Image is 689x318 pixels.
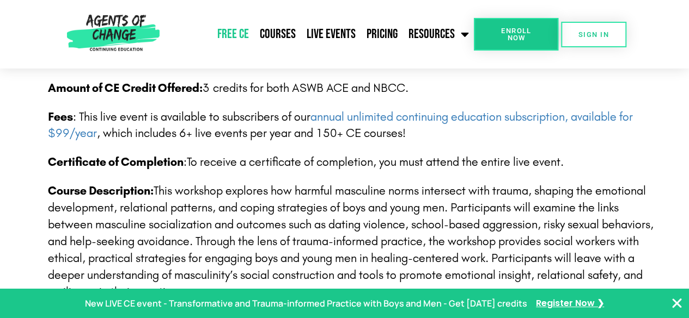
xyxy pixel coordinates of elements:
a: SIGN IN [561,22,626,47]
span: Amount of CE Credit Offered: [48,81,203,95]
a: annual unlimited continuing education subscription, available for $99/year [48,110,633,141]
p: This workshop explores how harmful masculine norms intersect with trauma, shaping the emotional d... [48,183,655,300]
nav: Menu [164,21,474,48]
span: : [184,155,187,169]
a: Register Now ❯ [536,296,604,311]
button: Close Banner [670,297,684,310]
span: Fees [48,110,73,124]
p: New LIVE CE event - Transformative and Trauma-informed Practice with Boys and Men - Get [DATE] cr... [85,296,527,311]
p: To receive a certificate of completion, you must attend the entire live event. [48,154,655,171]
a: Resources [403,21,474,48]
a: Pricing [361,21,403,48]
a: Live Events [301,21,361,48]
span: SIGN IN [578,31,609,38]
p: 3 credits for both ASWB ACE and NBCC. [48,80,655,97]
b: Course Description: [48,184,154,198]
a: Free CE [212,21,254,48]
span: Certificate of Completion [48,155,184,169]
a: Enroll Now [474,18,558,51]
a: Courses [254,21,301,48]
span: : This live event is available to subscribers of our , which includes 6+ live events per year and... [48,110,633,141]
span: Enroll Now [491,27,541,41]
